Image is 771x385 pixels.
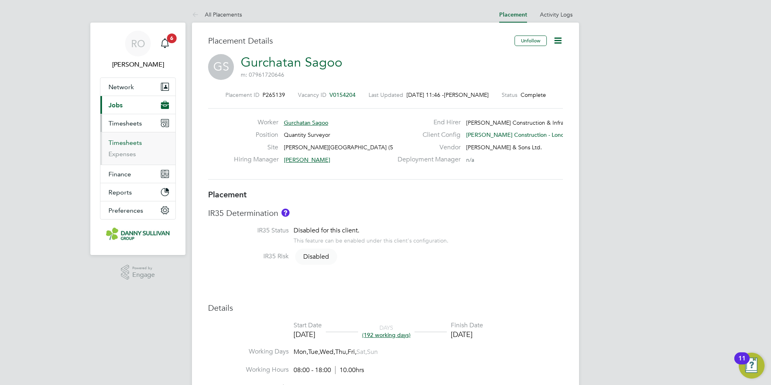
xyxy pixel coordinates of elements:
div: Start Date [294,321,322,330]
label: Deployment Manager [393,155,461,164]
span: Powered by [132,265,155,272]
span: Quantity Surveyor [284,131,330,138]
span: Thu, [335,348,348,356]
label: Working Days [208,347,289,356]
span: Sat, [356,348,367,356]
label: Position [234,131,278,139]
span: GS [208,54,234,80]
label: End Hirer [393,118,461,127]
h3: Placement Details [208,36,508,46]
label: Hiring Manager [234,155,278,164]
label: Client Config [393,131,461,139]
label: Worker [234,118,278,127]
label: Vendor [393,143,461,152]
button: Reports [100,183,175,201]
span: Disabled for this client. [294,226,359,234]
span: [DATE] 11:46 - [406,91,444,98]
span: Network [108,83,134,91]
span: Timesheets [108,119,142,127]
span: m: 07961720646 [241,71,284,78]
span: Engage [132,272,155,278]
label: Site [234,143,278,152]
span: Complete [521,91,546,98]
a: Activity Logs [540,11,573,18]
span: P265139 [263,91,285,98]
button: Open Resource Center, 11 new notifications [739,353,765,379]
span: Mon, [294,348,308,356]
div: [DATE] [451,330,483,339]
span: Preferences [108,207,143,214]
button: Preferences [100,201,175,219]
img: dannysullivan-logo-retina.png [106,228,170,241]
div: Timesheets [100,132,175,165]
span: 6 [167,33,177,43]
div: 11 [738,358,746,369]
h3: Details [208,303,563,313]
label: Placement ID [225,91,259,98]
span: V0154204 [329,91,356,98]
span: [PERSON_NAME] & Sons Ltd. [466,144,542,151]
b: Placement [208,190,247,199]
button: About IR35 [281,209,290,217]
div: This feature can be enabled under this client's configuration. [294,235,448,244]
nav: Main navigation [90,23,185,255]
span: Tue, [308,348,320,356]
span: Finance [108,170,131,178]
span: Wed, [320,348,335,356]
button: Timesheets [100,114,175,132]
a: Go to home page [100,228,176,241]
a: Expenses [108,150,136,158]
span: Ryan Osborne [100,60,176,69]
span: (192 working days) [362,331,411,339]
button: Finance [100,165,175,183]
span: [PERSON_NAME] [444,91,489,98]
span: Reports [108,188,132,196]
label: Last Updated [369,91,403,98]
a: Placement [499,11,527,18]
span: Sun [367,348,378,356]
label: IR35 Risk [208,252,289,261]
span: Gurchatan Sagoo [284,119,328,126]
a: All Placements [192,11,242,18]
span: 10.00hrs [335,366,364,374]
button: Network [100,78,175,96]
div: Finish Date [451,321,483,330]
button: Unfollow [515,36,547,46]
div: DAYS [358,324,415,339]
button: Jobs [100,96,175,114]
h3: IR35 Determination [208,208,563,218]
span: [PERSON_NAME] Construction & Infrast… [466,119,574,126]
span: n/a [466,156,474,163]
label: Vacancy ID [298,91,326,98]
label: IR35 Status [208,226,289,235]
div: 08:00 - 18:00 [294,366,364,375]
span: RO [131,38,145,49]
span: Disabled [295,249,337,265]
label: Working Hours [208,366,289,374]
span: [PERSON_NAME] Construction - Londo… [466,131,573,138]
a: Timesheets [108,139,142,146]
span: Fri, [348,348,356,356]
a: Powered byEngage [121,265,155,280]
a: RO[PERSON_NAME] [100,31,176,69]
a: Gurchatan Sagoo [241,54,342,70]
label: Status [502,91,517,98]
span: Jobs [108,101,123,109]
span: [PERSON_NAME] [284,156,330,163]
span: [PERSON_NAME][GEOGRAPHIC_DATA] (53CB05) [284,144,412,151]
a: 6 [157,31,173,56]
div: [DATE] [294,330,322,339]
